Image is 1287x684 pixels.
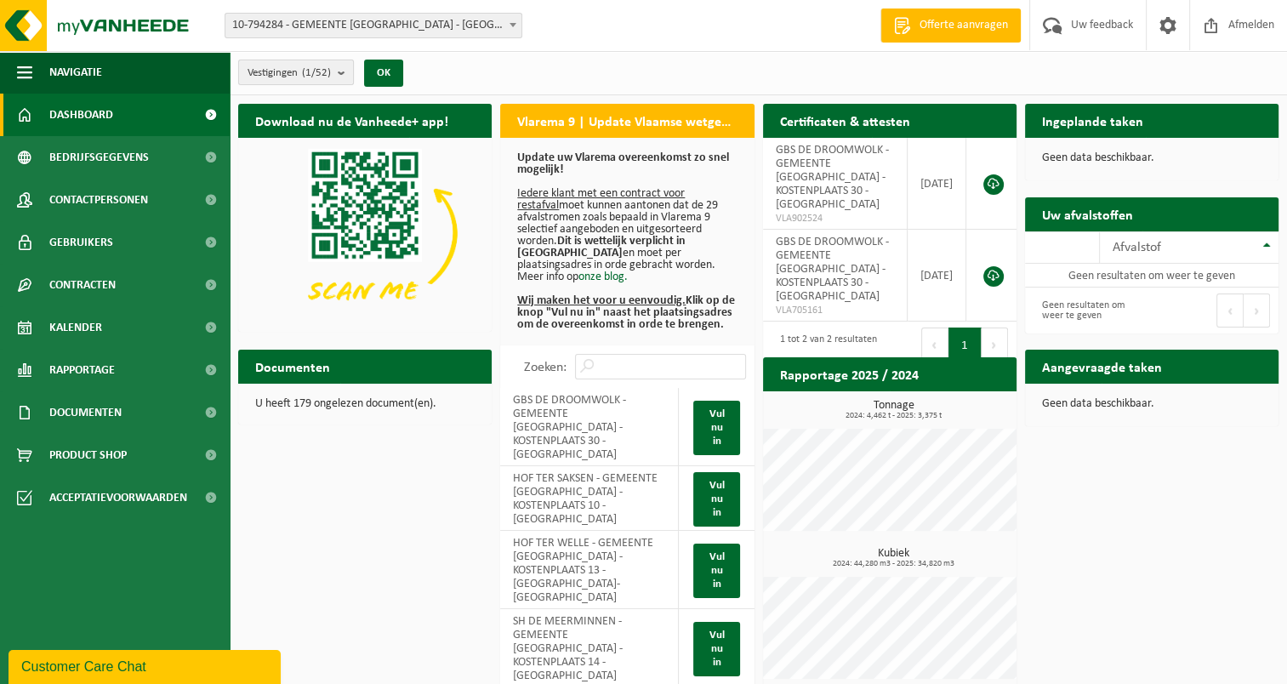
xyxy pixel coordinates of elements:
[517,294,686,307] u: Wij maken het voor u eenvoudig.
[238,350,347,383] h2: Documenten
[517,187,685,212] u: Iedere klant met een contract voor restafval
[49,306,102,349] span: Kalender
[776,304,894,317] span: VLA705161
[880,9,1021,43] a: Offerte aanvragen
[772,400,1017,420] h3: Tonnage
[500,388,679,466] td: GBS DE DROOMWOLK - GEMEENTE [GEOGRAPHIC_DATA] - KOSTENPLAATS 30 - [GEOGRAPHIC_DATA]
[772,560,1017,568] span: 2024: 44,280 m3 - 2025: 34,820 m3
[1216,294,1244,328] button: Previous
[915,17,1012,34] span: Offerte aanvragen
[225,13,522,38] span: 10-794284 - GEMEENTE BEVEREN - BEVEREN-WAAS
[238,60,354,85] button: Vestigingen(1/52)
[890,390,1015,425] a: Bekijk rapportage
[1025,264,1278,288] td: Geen resultaten om weer te geven
[1042,152,1261,164] p: Geen data beschikbaar.
[1025,350,1179,383] h2: Aangevraagde taken
[49,94,113,136] span: Dashboard
[302,67,331,78] count: (1/52)
[1034,292,1143,329] div: Geen resultaten om weer te geven
[772,326,877,363] div: 1 tot 2 van 2 resultaten
[772,412,1017,420] span: 2024: 4,462 t - 2025: 3,375 t
[49,476,187,519] span: Acceptatievoorwaarden
[1025,197,1150,231] h2: Uw afvalstoffen
[500,466,679,531] td: HOF TER SAKSEN - GEMEENTE [GEOGRAPHIC_DATA] - KOSTENPLAATS 10 - [GEOGRAPHIC_DATA]
[921,328,948,362] button: Previous
[49,391,122,434] span: Documenten
[1042,398,1261,410] p: Geen data beschikbaar.
[763,357,936,390] h2: Rapportage 2025 / 2024
[948,328,982,362] button: 1
[578,271,628,283] a: onze blog.
[908,138,966,230] td: [DATE]
[693,401,739,455] a: Vul nu in
[776,236,889,303] span: GBS DE DROOMWOLK - GEMEENTE [GEOGRAPHIC_DATA] - KOSTENPLAATS 30 - [GEOGRAPHIC_DATA]
[49,221,113,264] span: Gebruikers
[908,230,966,322] td: [DATE]
[1244,294,1270,328] button: Next
[49,136,149,179] span: Bedrijfsgegevens
[364,60,403,87] button: OK
[1025,104,1160,137] h2: Ingeplande taken
[238,138,492,328] img: Download de VHEPlus App
[517,151,729,176] b: Update uw Vlarema overeenkomst zo snel mogelijk!
[763,104,927,137] h2: Certificaten & attesten
[49,434,127,476] span: Product Shop
[49,51,102,94] span: Navigatie
[772,548,1017,568] h3: Kubiek
[1113,241,1161,254] span: Afvalstof
[517,294,735,331] b: Klik op de knop "Vul nu in" naast het plaatsingsadres om de overeenkomst in orde te brengen.
[500,531,679,609] td: HOF TER WELLE - GEMEENTE [GEOGRAPHIC_DATA] - KOSTENPLAATS 13 - [GEOGRAPHIC_DATA]-[GEOGRAPHIC_DATA]
[517,152,737,331] p: moet kunnen aantonen dat de 29 afvalstromen zoals bepaald in Vlarema 9 selectief aangeboden en ui...
[982,328,1008,362] button: Next
[776,212,894,225] span: VLA902524
[9,647,284,684] iframe: chat widget
[49,179,148,221] span: Contactpersonen
[693,544,739,598] a: Vul nu in
[693,472,739,527] a: Vul nu in
[238,104,465,137] h2: Download nu de Vanheede+ app!
[255,398,475,410] p: U heeft 179 ongelezen document(en).
[693,622,739,676] a: Vul nu in
[524,361,567,374] label: Zoeken:
[500,104,754,137] h2: Vlarema 9 | Update Vlaamse wetgeving
[49,349,115,391] span: Rapportage
[776,144,889,211] span: GBS DE DROOMWOLK - GEMEENTE [GEOGRAPHIC_DATA] - KOSTENPLAATS 30 - [GEOGRAPHIC_DATA]
[248,60,331,86] span: Vestigingen
[225,14,521,37] span: 10-794284 - GEMEENTE BEVEREN - BEVEREN-WAAS
[49,264,116,306] span: Contracten
[517,235,686,259] b: Dit is wettelijk verplicht in [GEOGRAPHIC_DATA]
